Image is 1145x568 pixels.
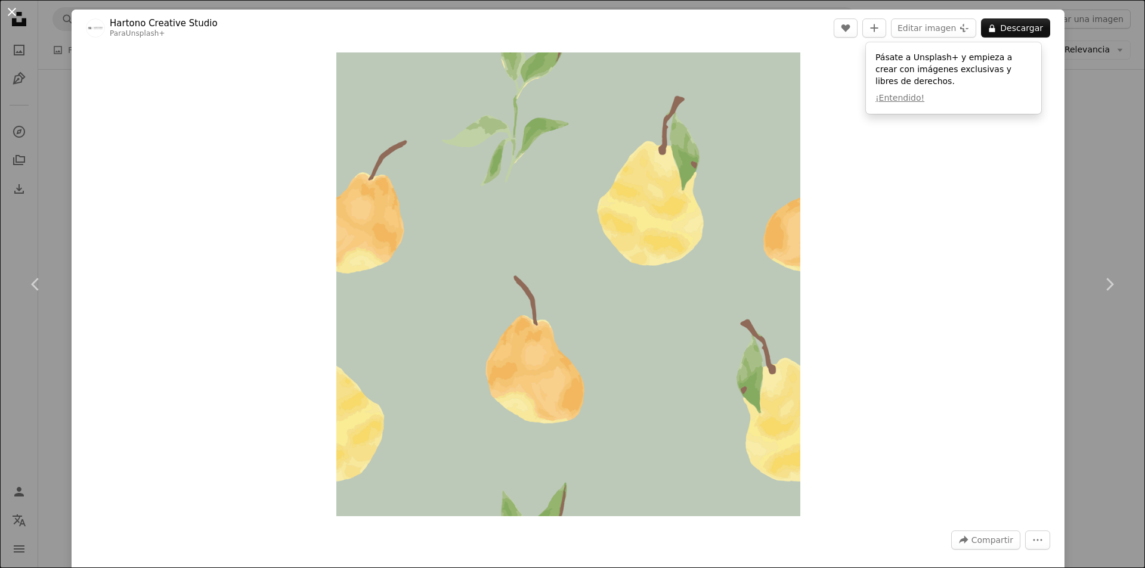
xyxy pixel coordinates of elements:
[866,42,1041,114] div: Pásate a Unsplash+ y empieza a crear con imágenes exclusivas y libres de derechos.
[971,531,1013,549] span: Compartir
[336,52,800,516] button: Ampliar en esta imagen
[981,18,1050,38] button: Descargar
[1073,227,1145,342] a: Siguiente
[1025,530,1050,550] button: Más acciones
[86,18,105,38] img: Ve al perfil de Hartono Creative Studio
[126,29,165,38] a: Unsplash+
[110,17,218,29] a: Hartono Creative Studio
[834,18,858,38] button: Me gusta
[951,530,1020,550] button: Compartir esta imagen
[336,52,800,516] img: Un patrón de peras y hojas sobre un fondo verde
[891,18,976,38] button: Editar imagen
[110,29,218,39] div: Para
[875,92,924,104] button: ¡Entendido!
[862,18,886,38] button: Añade a la colección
